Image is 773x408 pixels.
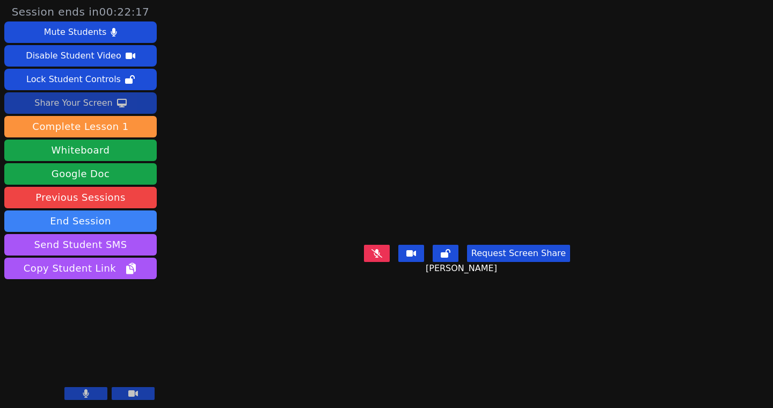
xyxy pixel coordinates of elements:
button: Complete Lesson 1 [4,116,157,137]
span: Copy Student Link [24,261,137,276]
button: Copy Student Link [4,258,157,279]
button: End Session [4,210,157,232]
span: Session ends in [12,4,150,19]
time: 00:22:17 [99,5,150,18]
button: Share Your Screen [4,92,157,114]
button: Disable Student Video [4,45,157,67]
a: Google Doc [4,163,157,185]
div: Mute Students [44,24,106,41]
button: Whiteboard [4,140,157,161]
div: Share Your Screen [34,94,113,112]
div: Lock Student Controls [26,71,121,88]
div: Disable Student Video [26,47,121,64]
button: Mute Students [4,21,157,43]
button: Request Screen Share [467,245,570,262]
a: Previous Sessions [4,187,157,208]
button: Lock Student Controls [4,69,157,90]
button: Send Student SMS [4,234,157,256]
span: [PERSON_NAME] [426,262,500,275]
